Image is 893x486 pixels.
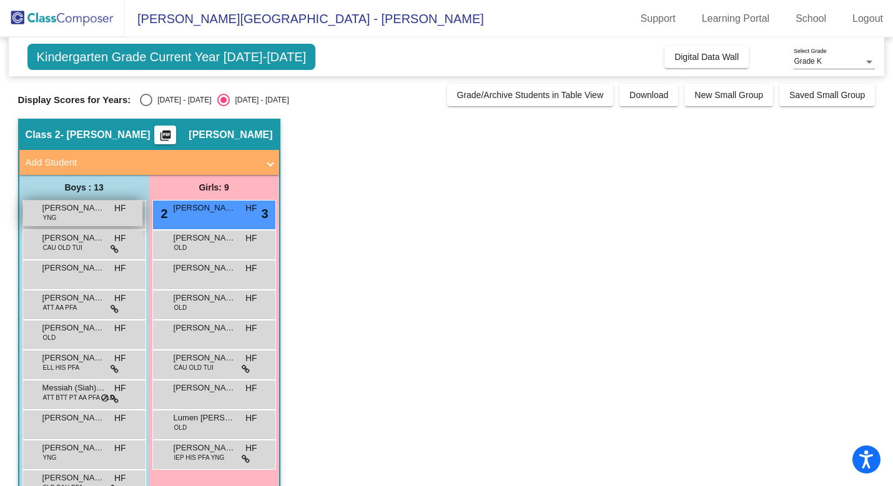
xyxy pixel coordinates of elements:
[230,94,289,106] div: [DATE] - [DATE]
[42,292,105,304] span: [PERSON_NAME]
[43,333,56,342] span: OLD
[42,352,105,364] span: [PERSON_NAME]
[43,213,57,222] span: YNG
[26,129,61,141] span: Class 2
[114,262,126,275] span: HF
[631,9,686,29] a: Support
[245,202,257,215] span: HF
[245,322,257,335] span: HF
[114,382,126,395] span: HF
[114,202,126,215] span: HF
[43,303,77,312] span: ATT AA PFA
[174,292,236,304] span: [PERSON_NAME]
[42,202,105,214] span: [PERSON_NAME]
[42,262,105,274] span: [PERSON_NAME]
[174,303,187,312] span: OLD
[189,129,272,141] span: [PERSON_NAME]
[245,292,257,305] span: HF
[842,9,893,29] a: Logout
[794,57,822,66] span: Grade K
[42,382,105,394] span: Messiah (Siah) Burgs
[245,232,257,245] span: HF
[27,44,316,70] span: Kindergarten Grade Current Year [DATE]-[DATE]
[42,322,105,334] span: [PERSON_NAME]
[629,90,668,100] span: Download
[42,442,105,454] span: [PERSON_NAME]
[174,262,236,274] span: [PERSON_NAME]
[42,412,105,424] span: [PERSON_NAME] ([PERSON_NAME]
[152,94,211,106] div: [DATE] - [DATE]
[786,9,836,29] a: School
[61,129,150,141] span: - [PERSON_NAME]
[18,94,131,106] span: Display Scores for Years:
[789,90,865,100] span: Saved Small Group
[174,453,225,462] span: IEP HIS PFA YNG
[158,207,168,221] span: 2
[245,382,257,395] span: HF
[174,423,187,432] span: OLD
[43,393,114,402] span: ATT BTT PT AA PFA OLD
[154,126,176,144] button: Print Students Details
[26,156,258,170] mat-panel-title: Add Student
[174,352,236,364] span: [PERSON_NAME] ([PERSON_NAME]) [PERSON_NAME]
[245,352,257,365] span: HF
[447,84,614,106] button: Grade/Archive Students in Table View
[174,322,236,334] span: [PERSON_NAME]
[619,84,678,106] button: Download
[174,202,236,214] span: [PERSON_NAME]
[174,412,236,424] span: Lumen [PERSON_NAME]
[174,243,187,252] span: OLD
[245,412,257,425] span: HF
[43,453,57,462] span: YNG
[114,322,126,335] span: HF
[684,84,773,106] button: New Small Group
[114,292,126,305] span: HF
[245,262,257,275] span: HF
[245,442,257,455] span: HF
[114,412,126,425] span: HF
[101,394,109,404] span: do_not_disturb_alt
[114,232,126,245] span: HF
[19,150,279,175] mat-expansion-panel-header: Add Student
[114,352,126,365] span: HF
[42,232,105,244] span: [PERSON_NAME]
[114,472,126,485] span: HF
[125,9,484,29] span: [PERSON_NAME][GEOGRAPHIC_DATA] - [PERSON_NAME]
[674,52,739,62] span: Digital Data Wall
[779,84,875,106] button: Saved Small Group
[149,175,279,200] div: Girls: 9
[140,94,289,106] mat-radio-group: Select an option
[174,382,236,394] span: [PERSON_NAME]
[43,363,80,372] span: ELL HIS PFA
[114,442,126,455] span: HF
[261,204,268,223] span: 3
[174,442,236,454] span: [PERSON_NAME]
[694,90,763,100] span: New Small Group
[692,9,780,29] a: Learning Portal
[19,175,149,200] div: Boys : 13
[174,232,236,244] span: [PERSON_NAME]
[174,363,214,372] span: CAU OLD TUI
[42,472,105,484] span: [PERSON_NAME] (or [PERSON_NAME]) [PERSON_NAME]
[43,243,82,252] span: CAU OLD TUI
[664,46,749,68] button: Digital Data Wall
[158,129,173,147] mat-icon: picture_as_pdf
[457,90,604,100] span: Grade/Archive Students in Table View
